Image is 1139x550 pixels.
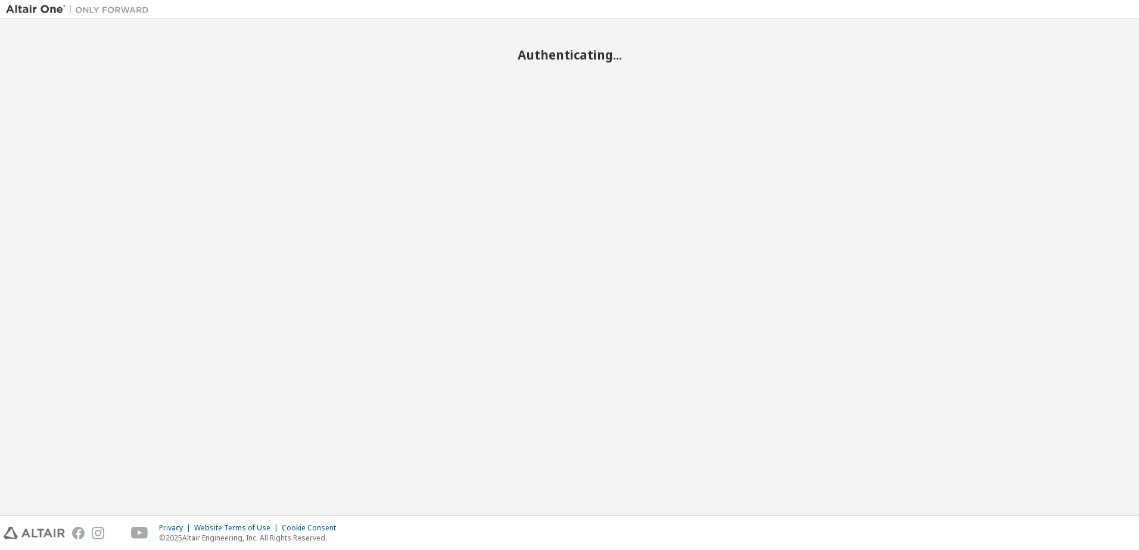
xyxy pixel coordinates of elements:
[159,533,343,543] p: © 2025 Altair Engineering, Inc. All Rights Reserved.
[159,523,194,533] div: Privacy
[194,523,282,533] div: Website Terms of Use
[131,527,148,539] img: youtube.svg
[282,523,343,533] div: Cookie Consent
[6,47,1133,62] h2: Authenticating...
[4,527,65,539] img: altair_logo.svg
[92,527,104,539] img: instagram.svg
[72,527,85,539] img: facebook.svg
[6,4,155,15] img: Altair One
